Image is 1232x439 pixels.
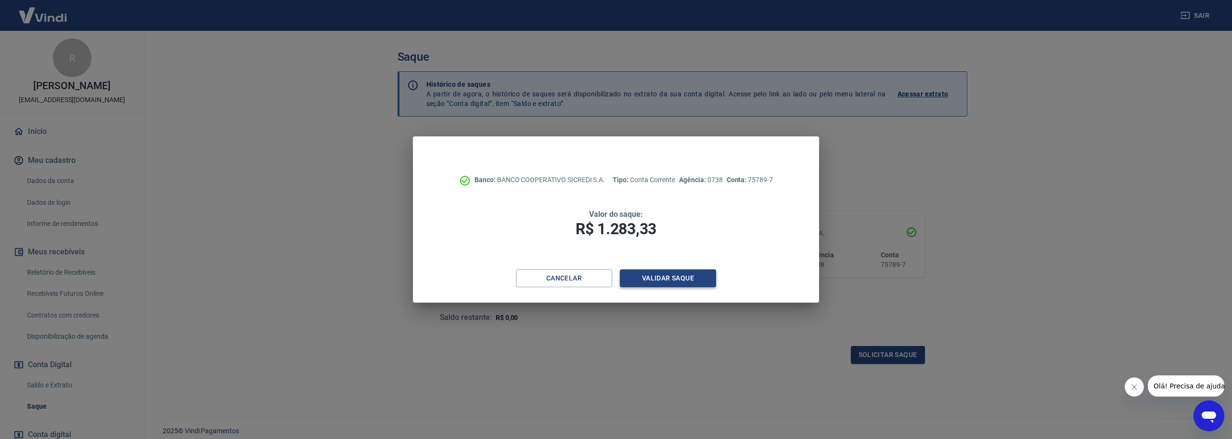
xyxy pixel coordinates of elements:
[620,269,716,287] button: Validar saque
[475,175,605,185] p: BANCO COOPERATIVO SICREDI S.A.
[1148,375,1224,397] iframe: Mensagem da empresa
[1193,400,1224,431] iframe: Botão para abrir a janela de mensagens
[727,175,773,185] p: 75789-7
[679,176,707,184] span: Agência:
[475,176,497,184] span: Banco:
[679,175,722,185] p: 0738
[727,176,748,184] span: Conta:
[576,220,656,238] span: R$ 1.283,33
[6,7,81,14] span: Olá! Precisa de ajuda?
[516,269,612,287] button: Cancelar
[1125,377,1144,397] iframe: Fechar mensagem
[613,176,630,184] span: Tipo:
[613,175,675,185] p: Conta Corrente
[589,210,643,219] span: Valor do saque:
